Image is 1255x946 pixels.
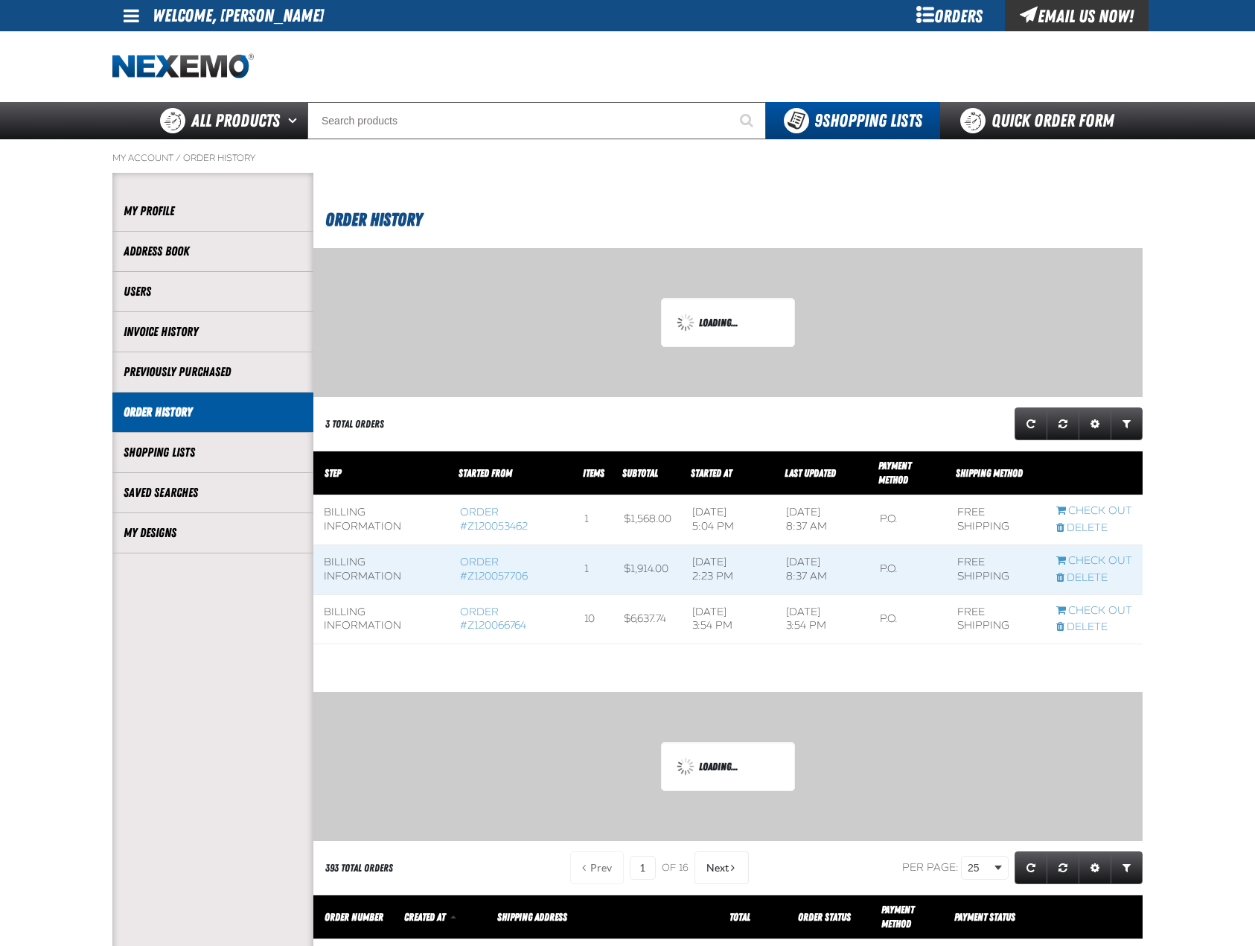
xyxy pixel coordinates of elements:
[729,102,766,139] button: Start Searching
[902,861,959,874] span: Per page:
[662,862,689,875] span: of 16
[112,152,1143,164] nav: Breadcrumbs
[1111,407,1143,440] a: Expand or Collapse Grid Filters
[325,417,384,431] div: 3 Total Orders
[112,54,254,80] img: Nexemo logo
[325,911,383,923] a: Order Number
[706,862,729,874] span: Next Page
[691,467,732,479] a: Started At
[183,152,255,164] a: Order History
[776,545,869,594] td: [DATE] 8:37 AM
[1047,851,1079,884] a: Reset grid action
[776,495,869,545] td: [DATE] 8:37 AM
[124,444,302,461] a: Shopping Lists
[1079,851,1111,884] a: Expand or Collapse Grid Settings
[1111,851,1143,884] a: Expand or Collapse Grid Filters
[947,545,1046,594] td: Free Shipping
[1056,604,1132,618] a: Continue checkout started from Z120066764
[814,110,922,131] span: Shopping Lists
[325,861,393,875] div: 393 Total Orders
[460,506,528,533] a: Order #Z120053462
[613,594,682,644] td: $6,637.74
[497,911,567,923] span: Shipping Address
[324,506,439,534] div: Billing Information
[947,594,1046,644] td: Free Shipping
[112,54,254,80] a: Home
[325,467,341,479] span: Step
[124,524,302,542] a: My Designs
[574,545,613,594] td: 1
[954,911,1015,923] span: Payment Status
[124,283,302,300] a: Users
[1015,851,1047,884] a: Refresh grid action
[947,495,1046,545] td: Free Shipping
[968,860,991,876] span: 25
[124,484,302,501] a: Saved Searches
[869,545,948,594] td: P.O.
[682,495,776,545] td: [DATE] 5:04 PM
[307,102,766,139] input: Search
[124,364,302,381] a: Previously Purchased
[404,911,447,923] a: Created At
[574,495,613,545] td: 1
[324,606,439,634] div: Billing Information
[1056,521,1132,536] a: Delete checkout started from Z120053462
[622,467,658,479] a: Subtotal
[1015,407,1047,440] a: Refresh grid action
[729,911,750,923] a: Total
[1079,407,1111,440] a: Expand or Collapse Grid Settings
[124,323,302,340] a: Invoice History
[682,545,776,594] td: [DATE] 2:23 PM
[583,467,604,479] span: Items
[878,460,911,486] a: Payment Method
[1054,895,1143,939] th: Row actions
[1056,571,1132,585] a: Delete checkout started from Z120057706
[1056,504,1132,518] a: Continue checkout started from Z120053462
[814,110,823,131] strong: 9
[881,904,914,930] span: Payment Method
[574,594,613,644] td: 10
[1056,554,1132,568] a: Continue checkout started from Z120057706
[404,911,445,923] span: Created At
[124,203,302,220] a: My Profile
[956,467,1023,479] span: Shipping Method
[682,594,776,644] td: [DATE] 3:54 PM
[766,102,940,139] button: You have 9 Shopping Lists. Open to view details
[677,758,779,775] div: Loading...
[324,556,439,584] div: Billing Information
[677,314,779,331] div: Loading...
[325,209,422,230] span: Order History
[191,107,280,134] span: All Products
[694,851,749,884] button: Next Page
[940,102,1142,139] a: Quick Order Form
[785,467,836,479] a: Last Updated
[1047,407,1079,440] a: Reset grid action
[124,404,302,421] a: Order History
[460,556,528,582] a: Order #Z120057706
[776,594,869,644] td: [DATE] 3:54 PM
[798,911,851,923] a: Order Status
[112,152,173,164] a: My Account
[124,243,302,260] a: Address Book
[613,495,682,545] td: $1,568.00
[869,594,948,644] td: P.O.
[283,102,307,139] button: Open All Products pages
[460,606,526,632] a: Order #Z120066764
[1046,451,1143,495] th: Row actions
[459,467,512,479] span: Started From
[1056,620,1132,635] a: Delete checkout started from Z120066764
[630,856,656,880] input: Current page number
[613,545,682,594] td: $1,914.00
[869,495,948,545] td: P.O.
[176,152,181,164] span: /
